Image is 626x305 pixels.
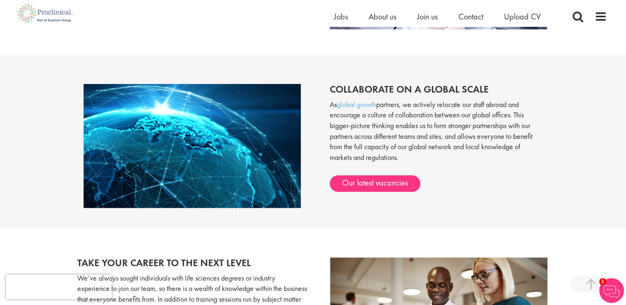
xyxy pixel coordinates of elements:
a: Jobs [334,11,348,22]
h2: Collaborate on a global scale [330,84,543,95]
a: Upload CV [504,11,541,22]
a: global growth [337,100,376,109]
a: Contact [458,11,483,22]
a: About us [369,11,396,22]
p: As partners, we actively relocate our staff abroad and encourage a culture of collaboration betwe... [330,99,543,171]
span: 1 [599,278,606,285]
a: Join us [417,11,438,22]
h2: Take your career to the next level [77,257,307,268]
a: Our latest vacancies [330,175,420,192]
iframe: reCAPTCHA [6,274,112,299]
img: Chatbot [599,278,624,303]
